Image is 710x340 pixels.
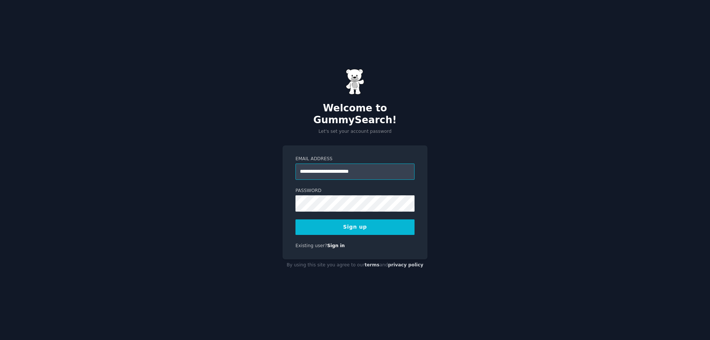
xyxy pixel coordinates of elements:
[295,156,415,162] label: Email Address
[365,262,379,267] a: terms
[295,219,415,235] button: Sign up
[295,243,327,248] span: Existing user?
[346,69,364,95] img: Gummy Bear
[388,262,423,267] a: privacy policy
[295,188,415,194] label: Password
[283,102,427,126] h2: Welcome to GummySearch!
[283,259,427,271] div: By using this site you agree to our and
[327,243,345,248] a: Sign in
[283,128,427,135] p: Let's set your account password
